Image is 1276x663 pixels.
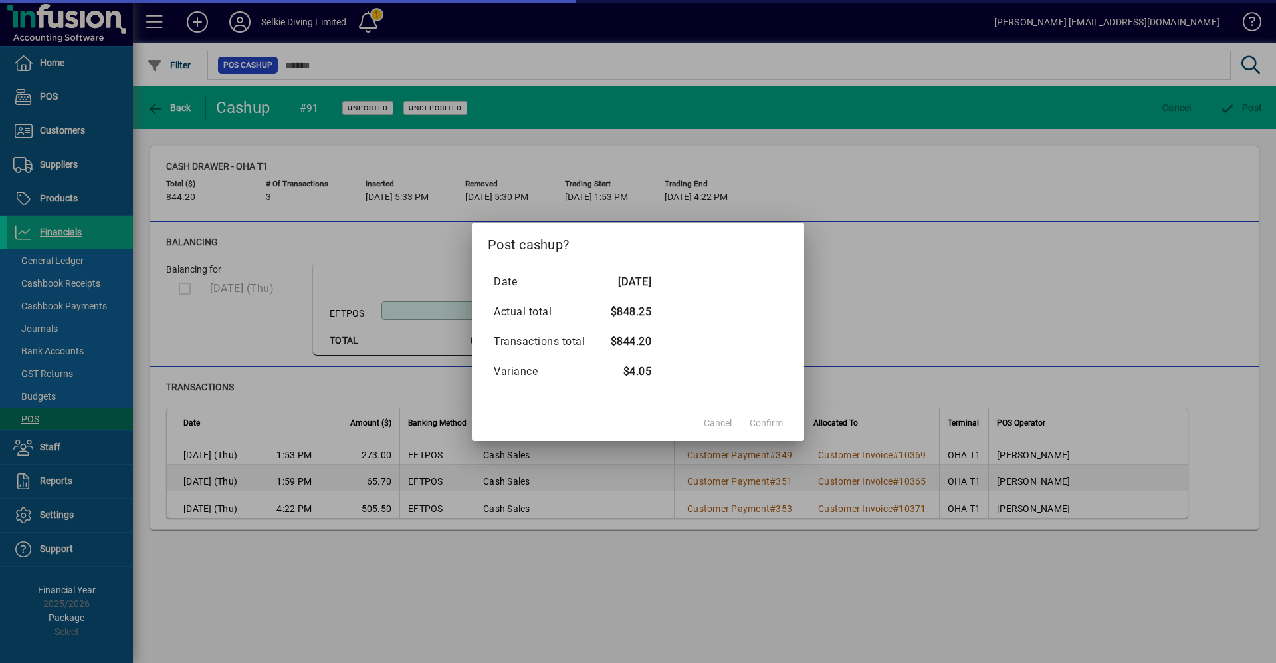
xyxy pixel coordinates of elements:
[493,327,598,357] td: Transactions total
[472,223,804,261] h2: Post cashup?
[598,327,651,357] td: $844.20
[493,297,598,327] td: Actual total
[598,267,651,297] td: [DATE]
[493,267,598,297] td: Date
[598,357,651,387] td: $4.05
[493,357,598,387] td: Variance
[598,297,651,327] td: $848.25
